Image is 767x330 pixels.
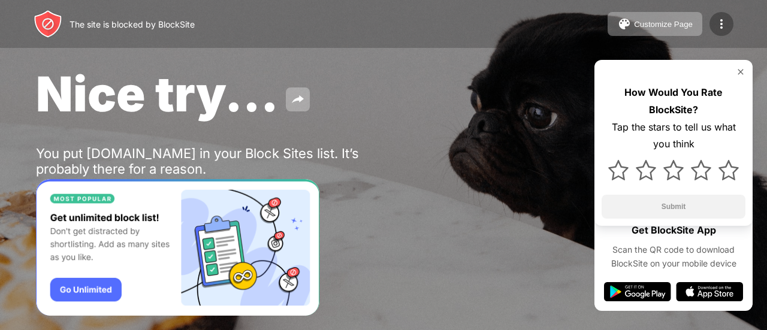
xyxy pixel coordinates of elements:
[291,92,305,107] img: share.svg
[34,10,62,38] img: header-logo.svg
[676,282,743,301] img: app-store.svg
[36,65,279,123] span: Nice try...
[714,17,729,31] img: menu-icon.svg
[604,282,671,301] img: google-play.svg
[663,160,684,180] img: star.svg
[634,20,693,29] div: Customize Page
[691,160,711,180] img: star.svg
[617,17,632,31] img: pallet.svg
[636,160,656,180] img: star.svg
[608,12,702,36] button: Customize Page
[70,19,195,29] div: The site is blocked by BlockSite
[736,67,745,77] img: rate-us-close.svg
[608,160,629,180] img: star.svg
[602,119,745,153] div: Tap the stars to tell us what you think
[36,179,319,316] iframe: Banner
[718,160,739,180] img: star.svg
[602,84,745,119] div: How Would You Rate BlockSite?
[602,195,745,219] button: Submit
[36,146,406,177] div: You put [DOMAIN_NAME] in your Block Sites list. It’s probably there for a reason.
